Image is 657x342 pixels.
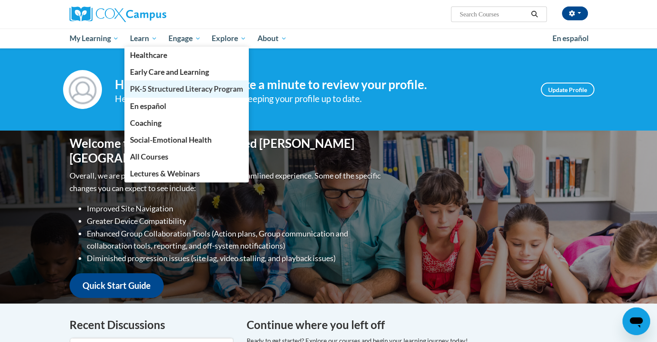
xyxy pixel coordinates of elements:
li: Improved Site Navigation [87,202,383,215]
span: Early Care and Learning [130,67,209,77]
a: All Courses [124,148,249,165]
li: Diminished progression issues (site lag, video stalling, and playback issues) [87,252,383,265]
a: Lectures & Webinars [124,165,249,182]
li: Greater Device Compatibility [87,215,383,227]
div: Help improve your experience by keeping your profile up to date. [115,92,528,106]
a: Early Care and Learning [124,64,249,80]
a: Social-Emotional Health [124,131,249,148]
input: Search Courses [459,9,528,19]
a: Learn [124,29,163,48]
p: Overall, we are proud to provide you with a more streamlined experience. Some of the specific cha... [70,169,383,195]
a: Quick Start Guide [70,273,164,298]
span: Engage [168,33,201,44]
a: Healthcare [124,47,249,64]
iframe: Button to launch messaging window [622,307,650,335]
img: Profile Image [63,70,102,109]
img: Cox Campus [70,6,166,22]
h1: Welcome to the new and improved [PERSON_NAME][GEOGRAPHIC_DATA] [70,136,383,165]
a: Explore [206,29,252,48]
a: En español [124,98,249,115]
span: Lectures & Webinars [130,169,200,178]
a: Engage [163,29,206,48]
a: My Learning [64,29,125,48]
span: Healthcare [130,51,167,60]
a: Update Profile [541,83,594,96]
h4: Hi [PERSON_NAME]! Take a minute to review your profile. [115,77,528,92]
span: My Learning [69,33,119,44]
a: About [252,29,292,48]
a: Coaching [124,115,249,131]
div: Main menu [57,29,601,48]
span: Learn [130,33,157,44]
h4: Recent Discussions [70,316,234,333]
button: Account Settings [562,6,588,20]
li: Enhanced Group Collaboration Tools (Action plans, Group communication and collaboration tools, re... [87,227,383,253]
span: PK-5 Structured Literacy Program [130,84,243,93]
h4: Continue where you left off [247,316,588,333]
button: Search [528,9,541,19]
a: PK-5 Structured Literacy Program [124,80,249,97]
span: All Courses [130,152,168,161]
span: Social-Emotional Health [130,135,212,144]
a: En español [547,29,594,48]
span: En español [552,34,589,43]
span: Explore [212,33,246,44]
span: About [257,33,287,44]
span: En español [130,102,166,111]
span: Coaching [130,118,162,128]
a: Cox Campus [70,6,234,22]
